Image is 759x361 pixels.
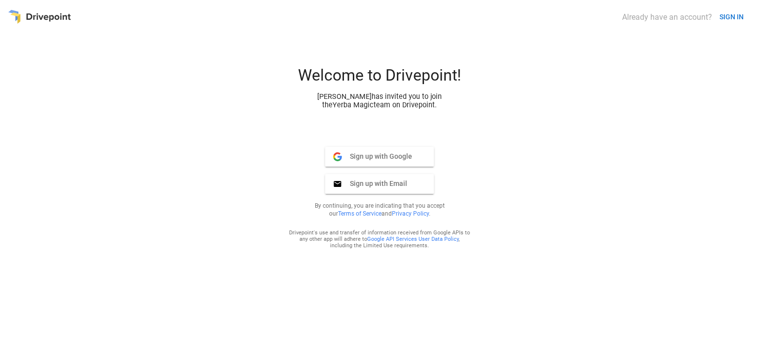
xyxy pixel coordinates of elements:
[342,152,412,161] span: Sign up with Google
[302,202,457,218] p: By continuing, you are indicating that you accept our and .
[338,210,381,217] a: Terms of Service
[392,210,429,217] a: Privacy Policy
[367,236,459,242] a: Google API Services User Data Policy
[325,147,434,167] button: Sign up with Google
[622,12,712,22] div: Already have an account?
[325,174,434,194] button: Sign up with Email
[289,229,470,249] div: Drivepoint's use and transfer of information received from Google APIs to any other app will adhe...
[342,179,407,188] span: Sign up with Email
[261,66,498,92] div: Welcome to Drivepoint!
[716,8,748,26] button: SIGN IN
[308,92,451,109] div: [PERSON_NAME] has invited you to join the Yerba Magic team on Drivepoint.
